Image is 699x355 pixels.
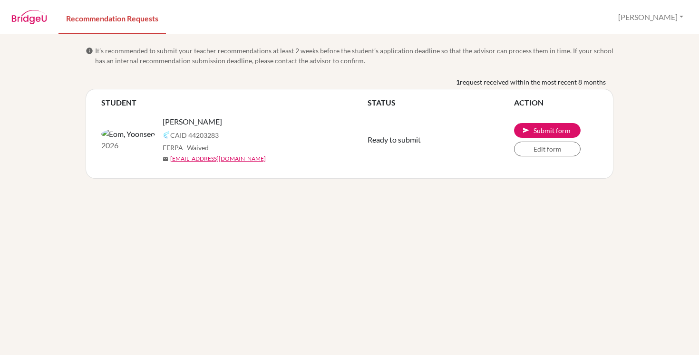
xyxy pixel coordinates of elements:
[456,77,460,87] b: 1
[163,143,209,153] span: FERPA
[368,135,421,144] span: Ready to submit
[460,77,606,87] span: request received within the most recent 8 months
[163,156,168,162] span: mail
[11,10,47,24] img: BridgeU logo
[522,126,530,134] span: send
[101,128,155,140] img: Eom, Yoonseo
[170,130,219,140] span: CAID 44203283
[614,8,688,26] button: [PERSON_NAME]
[58,1,166,34] a: Recommendation Requests
[163,131,170,139] img: Common App logo
[101,97,368,108] th: STUDENT
[95,46,613,66] span: It’s recommended to submit your teacher recommendations at least 2 weeks before the student’s app...
[101,140,155,151] p: 2026
[514,142,581,156] a: Edit form
[514,97,598,108] th: ACTION
[368,97,514,108] th: STATUS
[86,47,93,55] span: info
[183,144,209,152] span: - Waived
[163,116,222,127] span: [PERSON_NAME]
[514,123,581,138] button: Submit Yoonseo's recommendation
[170,154,266,163] a: [EMAIL_ADDRESS][DOMAIN_NAME]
